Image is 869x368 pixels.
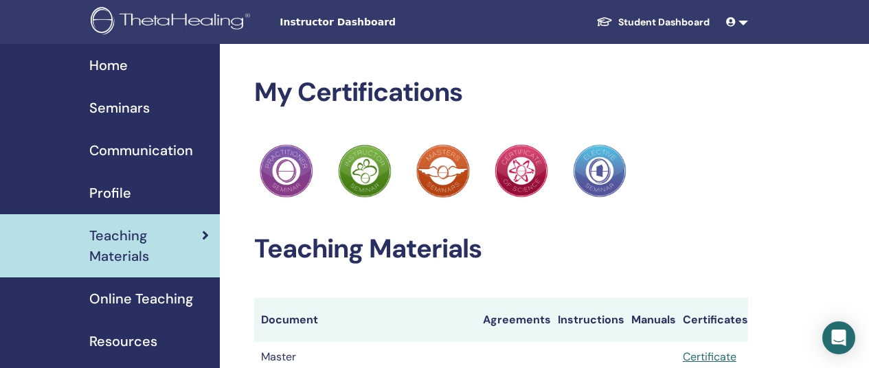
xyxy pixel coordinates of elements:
th: Manuals [624,298,676,342]
a: Student Dashboard [585,10,721,35]
img: Practitioner [338,144,392,198]
div: Open Intercom Messenger [822,321,855,354]
span: Communication [89,140,193,161]
span: Resources [89,331,157,352]
span: Seminars [89,97,150,118]
img: logo.png [91,7,255,38]
img: Practitioner [573,144,627,198]
th: Agreements [476,298,551,342]
span: Online Teaching [89,288,193,309]
img: Practitioner [260,144,313,198]
img: Practitioner [495,144,548,198]
span: Home [89,55,128,76]
h2: My Certifications [254,77,748,108]
h2: Teaching Materials [254,233,748,265]
span: Teaching Materials [89,225,202,266]
th: Instructions [551,298,624,342]
th: Document [254,298,476,342]
span: Instructor Dashboard [280,15,486,30]
a: Certificate [683,349,736,364]
span: Profile [89,183,131,203]
img: graduation-cap-white.svg [596,16,613,27]
img: Practitioner [416,144,470,198]
th: Certificates [676,298,748,342]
